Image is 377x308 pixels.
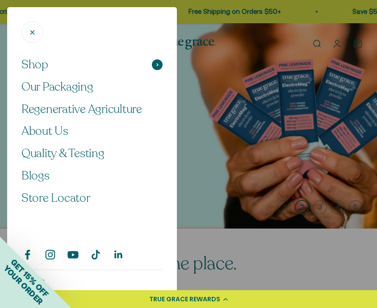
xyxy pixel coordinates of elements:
button: Close [21,21,43,43]
span: Quality & Testing [21,146,105,161]
a: Follow on TikTok [90,249,102,261]
a: Follow on YouTube [67,249,79,261]
a: Quality & Testing [21,146,163,161]
span: Shop [21,57,48,72]
a: Store Locator [21,191,163,206]
button: Shop [21,57,163,72]
span: Store Locator [21,190,90,206]
a: Blogs [21,168,163,183]
a: About Us [21,124,163,139]
div: TRUE GRACE REWARDS [149,295,220,304]
a: Our Packaging [21,79,163,95]
span: YOUR ORDER [2,263,45,306]
span: Our Packaging [21,79,93,95]
a: Regenerative Agriculture [21,102,163,117]
span: Blogs [21,168,50,183]
a: Follow on LinkedIn [113,249,125,261]
span: About Us [21,123,68,139]
span: Regenerative Agriculture [21,101,142,117]
span: GET 15% OFF [9,257,50,299]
